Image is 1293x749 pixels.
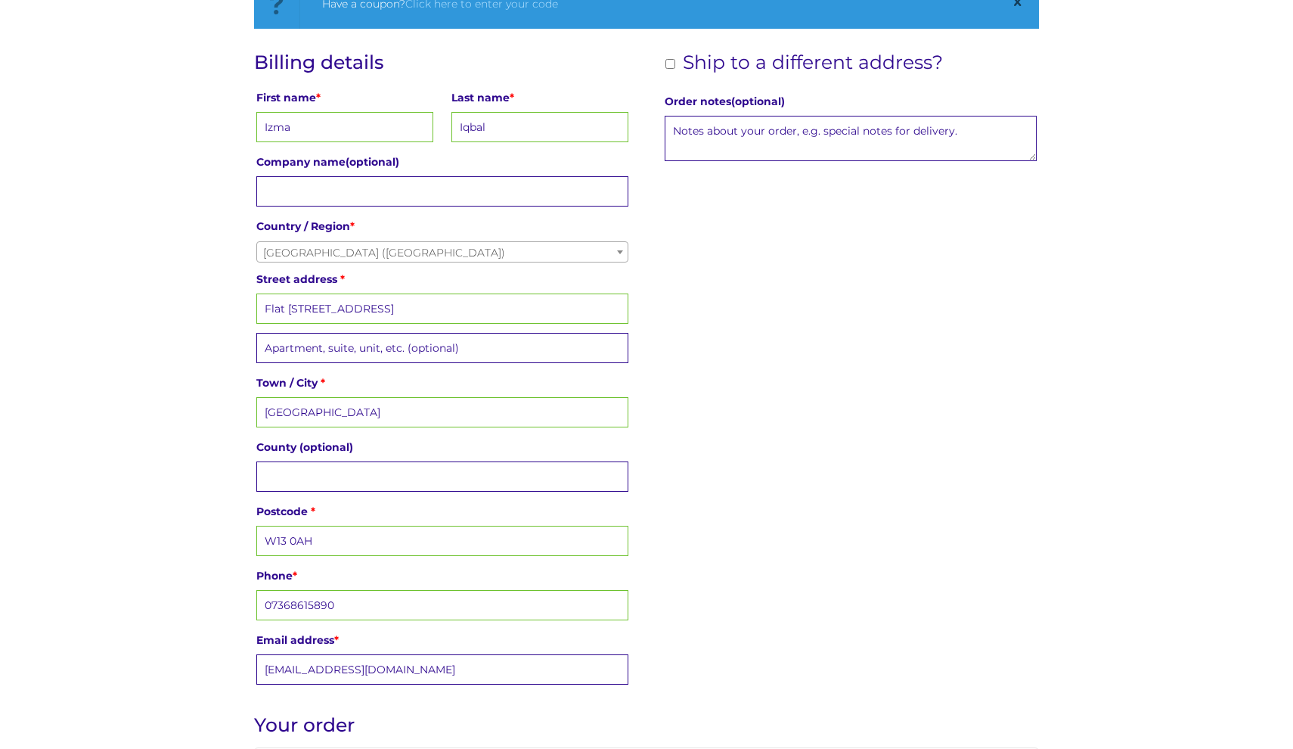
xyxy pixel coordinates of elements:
[299,440,353,454] span: (optional)
[256,372,629,393] label: Town / City
[346,155,399,169] span: (optional)
[254,51,631,73] h3: Billing details
[256,333,629,363] input: Apartment, suite, unit, etc. (optional)
[316,91,321,104] abbr: required
[311,505,315,518] abbr: required
[256,501,629,522] label: Postcode
[256,241,629,263] span: United Kingdom (UK)
[254,714,1040,736] h3: Your order
[350,219,355,233] abbr: required
[256,565,629,586] label: Phone
[340,272,345,286] abbr: required
[257,242,628,263] span: United Kingdom (UK)
[451,87,628,108] label: Last name
[665,59,675,69] input: Ship to a different address?
[510,91,514,104] abbr: required
[683,51,943,73] span: Ship to a different address?
[256,216,629,237] label: Country / Region
[256,437,629,458] label: County
[256,294,629,324] input: House number and street name
[731,95,785,108] span: (optional)
[665,91,1037,112] label: Order notes
[293,569,297,583] abbr: required
[256,151,629,172] label: Company name
[321,376,325,390] abbr: required
[256,269,629,290] label: Street address
[334,633,339,647] abbr: required
[256,629,629,651] label: Email address
[256,87,433,108] label: First name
